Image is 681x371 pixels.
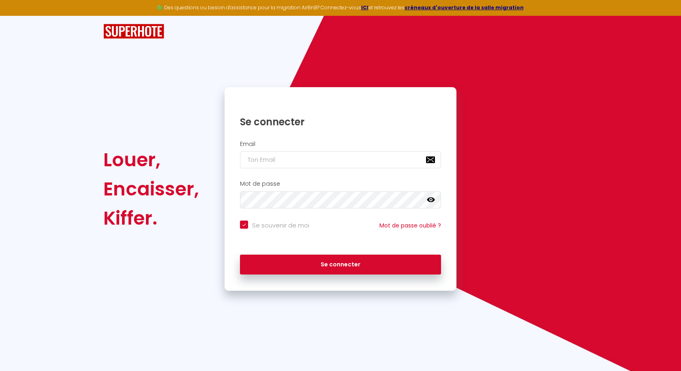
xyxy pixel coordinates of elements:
[103,145,199,174] div: Louer,
[361,4,368,11] a: ICI
[240,180,441,187] h2: Mot de passe
[103,24,164,39] img: SuperHote logo
[379,221,441,229] a: Mot de passe oublié ?
[103,204,199,233] div: Kiffer.
[103,174,199,204] div: Encaisser,
[240,141,441,148] h2: Email
[240,151,441,168] input: Ton Email
[240,255,441,275] button: Se connecter
[240,116,441,128] h1: Se connecter
[405,4,524,11] a: créneaux d'ouverture de la salle migration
